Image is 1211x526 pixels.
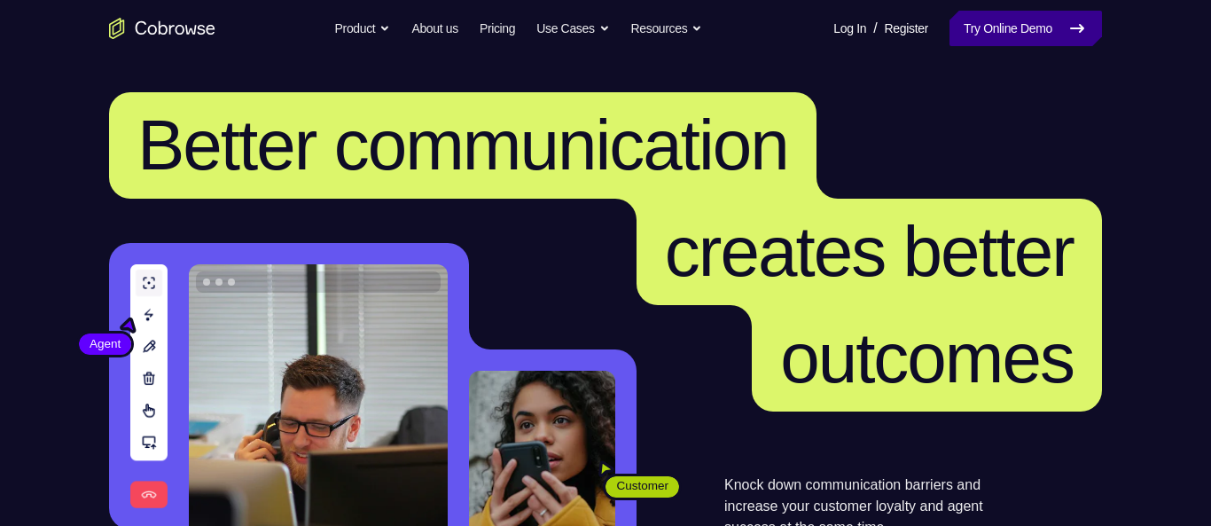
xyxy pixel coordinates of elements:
button: Use Cases [536,11,609,46]
a: Go to the home page [109,18,215,39]
span: creates better [665,212,1074,291]
a: Register [885,11,928,46]
a: About us [411,11,457,46]
span: outcomes [780,318,1074,397]
a: Try Online Demo [949,11,1102,46]
a: Pricing [480,11,515,46]
button: Resources [631,11,703,46]
a: Log In [833,11,866,46]
span: / [873,18,877,39]
span: Better communication [137,106,788,184]
button: Product [335,11,391,46]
